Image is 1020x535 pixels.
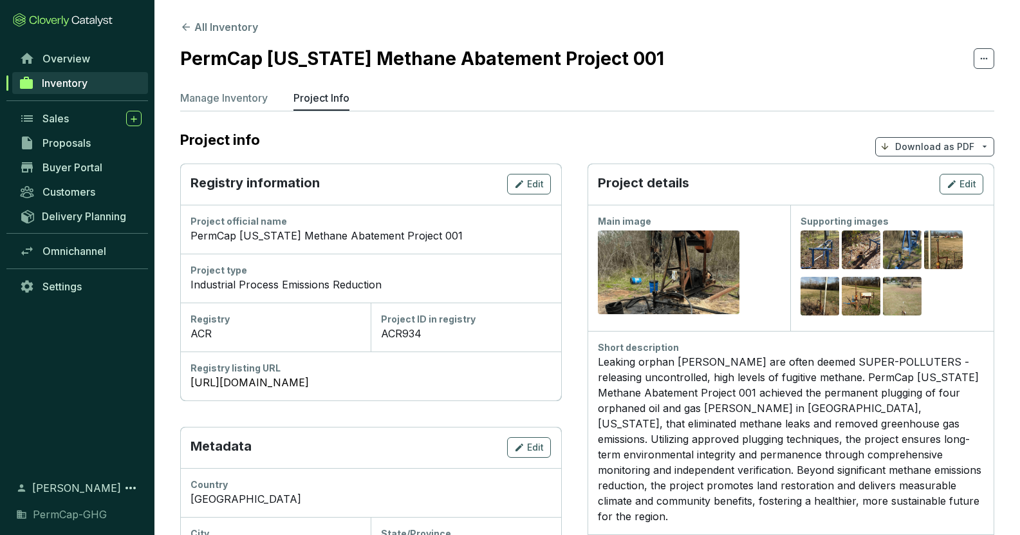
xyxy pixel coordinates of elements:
[381,313,551,326] div: Project ID in registry
[42,210,126,223] span: Delivery Planning
[13,240,148,262] a: Omnichannel
[190,264,551,277] div: Project type
[190,362,551,375] div: Registry listing URL
[13,48,148,70] a: Overview
[598,354,984,524] div: Leaking orphan [PERSON_NAME] are often deemed SUPER-POLLUTERS - releasing uncontrolled, high leve...
[13,132,148,154] a: Proposals
[293,90,349,106] p: Project Info
[190,478,551,491] div: Country
[940,174,983,194] button: Edit
[42,112,69,125] span: Sales
[507,437,551,458] button: Edit
[13,205,148,227] a: Delivery Planning
[42,52,90,65] span: Overview
[42,136,91,149] span: Proposals
[381,326,551,341] div: ACR934
[42,161,102,174] span: Buyer Portal
[801,215,983,228] div: Supporting images
[527,441,544,454] span: Edit
[190,491,551,507] div: [GEOGRAPHIC_DATA]
[598,341,984,354] div: Short description
[527,178,544,191] span: Edit
[42,280,82,293] span: Settings
[180,90,268,106] p: Manage Inventory
[190,326,360,341] div: ACR
[190,215,551,228] div: Project official name
[507,174,551,194] button: Edit
[190,313,360,326] div: Registry
[598,174,689,194] p: Project details
[895,140,974,153] p: Download as PDF
[42,185,95,198] span: Customers
[960,178,976,191] span: Edit
[180,45,664,72] h2: PermCap [US_STATE] Methane Abatement Project 001
[42,245,106,258] span: Omnichannel
[13,181,148,203] a: Customers
[13,276,148,297] a: Settings
[598,215,781,228] div: Main image
[180,131,273,148] h2: Project info
[190,174,320,194] p: Registry information
[13,108,148,129] a: Sales
[190,437,252,458] p: Metadata
[12,72,148,94] a: Inventory
[180,19,258,35] button: All Inventory
[42,77,88,89] span: Inventory
[190,375,551,390] a: [URL][DOMAIN_NAME]
[33,507,107,522] span: PermCap-GHG
[190,277,551,292] div: Industrial Process Emissions Reduction
[190,228,551,243] div: PermCap [US_STATE] Methane Abatement Project 001
[13,156,148,178] a: Buyer Portal
[32,480,121,496] span: [PERSON_NAME]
